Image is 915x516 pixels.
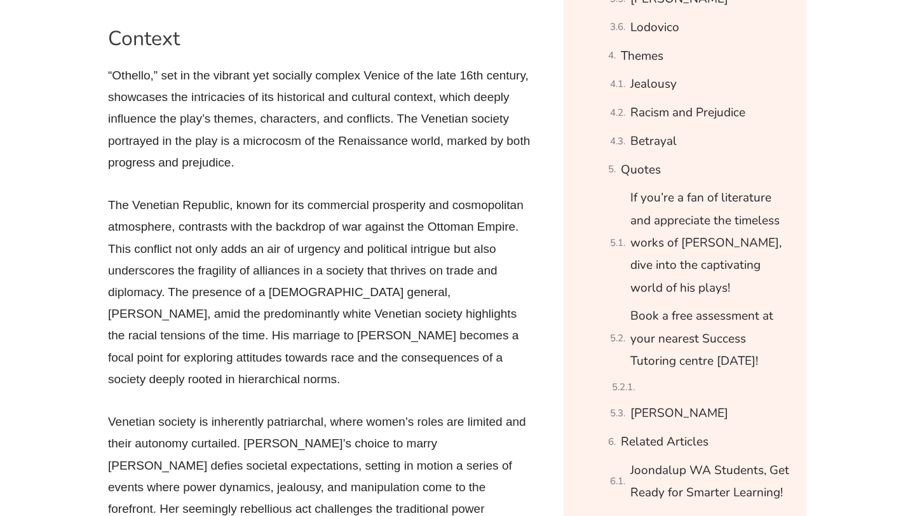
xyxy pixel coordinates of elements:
a: [PERSON_NAME] [630,402,728,424]
p: The Venetian Republic, known for its commercial prosperity and cosmopolitan atmosphere, contrasts... [108,194,534,390]
a: Related Articles [621,431,708,453]
a: Book a free assessment at your nearest Success Tutoring centre [DATE]! [630,305,790,372]
h2: Context [108,25,534,52]
p: “Othello,” set in the vibrant yet socially complex Venice of the late 16th century, showcases the... [108,65,534,173]
a: Lodovico [630,17,679,39]
a: Joondalup WA Students, Get Ready for Smarter Learning! [630,459,790,505]
a: Racism and Prejudice [630,102,745,124]
a: Themes [621,45,663,67]
a: Betrayal [630,130,677,153]
iframe: Chat Widget [697,372,915,516]
a: Quotes [621,159,661,181]
a: If you’re a fan of literature and appreciate the timeless works of [PERSON_NAME], dive into the c... [630,187,790,299]
a: Jealousy [630,73,677,95]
